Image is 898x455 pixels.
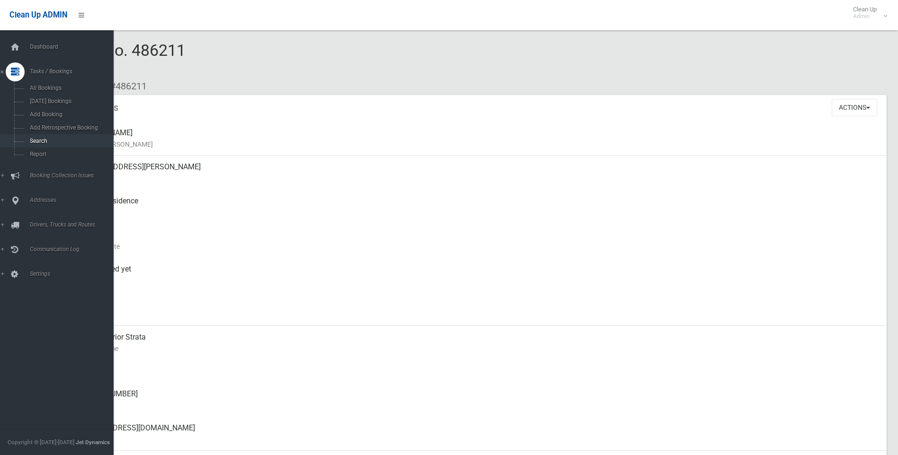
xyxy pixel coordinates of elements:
[76,241,879,252] small: Collection Date
[27,197,121,203] span: Addresses
[76,366,879,377] small: Mobile
[76,400,879,411] small: Landline
[76,156,879,190] div: [STREET_ADDRESS][PERSON_NAME]
[27,221,121,228] span: Drivers, Trucks and Routes
[27,271,121,277] span: Settings
[42,41,186,78] span: Booking No. 486211
[76,207,879,218] small: Pickup Point
[76,224,879,258] div: [DATE]
[76,417,879,451] div: [EMAIL_ADDRESS][DOMAIN_NAME]
[27,68,121,75] span: Tasks / Bookings
[27,138,113,144] span: Search
[27,111,113,118] span: Add Booking
[76,434,879,445] small: Email
[76,173,879,184] small: Address
[27,85,113,91] span: All Bookings
[27,124,113,131] span: Add Retrospective Booking
[8,439,74,446] span: Copyright © [DATE]-[DATE]
[76,139,879,150] small: Name of [PERSON_NAME]
[76,439,110,446] strong: Jet Dynamics
[76,275,879,286] small: Collected At
[848,6,886,20] span: Clean Up
[76,190,879,224] div: Front of Residence
[27,172,121,179] span: Booking Collection Issues
[832,99,877,116] button: Actions
[76,292,879,326] div: [DATE]
[42,417,887,451] a: [EMAIL_ADDRESS][DOMAIN_NAME]Email
[27,44,121,50] span: Dashboard
[103,78,147,95] li: #486211
[853,13,877,20] small: Admin
[76,122,879,156] div: [PERSON_NAME]
[76,383,879,417] div: [PHONE_NUMBER]
[9,10,67,19] span: Clean Up ADMIN
[76,326,879,360] div: Enise Superior Strata
[27,246,121,253] span: Communication Log
[76,309,879,320] small: Zone
[76,343,879,354] small: Contact Name
[76,258,879,292] div: Not collected yet
[27,151,113,157] span: Report
[27,98,113,105] span: [DATE] Bookings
